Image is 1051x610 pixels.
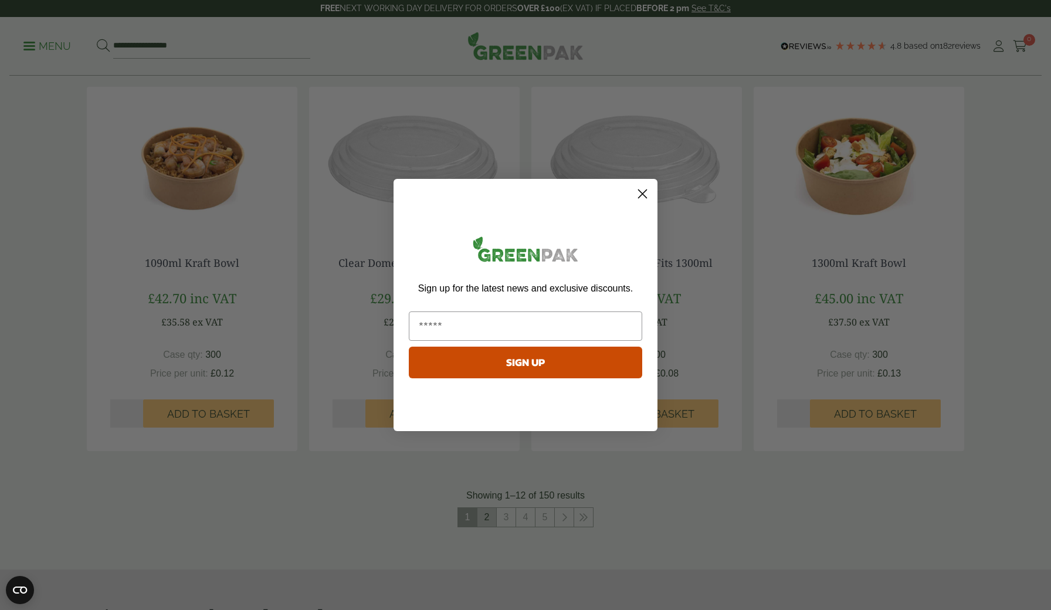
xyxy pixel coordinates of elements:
[6,576,34,604] button: Open CMP widget
[409,347,642,378] button: SIGN UP
[409,232,642,271] img: greenpak_logo
[409,311,642,341] input: Email
[418,283,633,293] span: Sign up for the latest news and exclusive discounts.
[632,184,653,204] button: Close dialog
